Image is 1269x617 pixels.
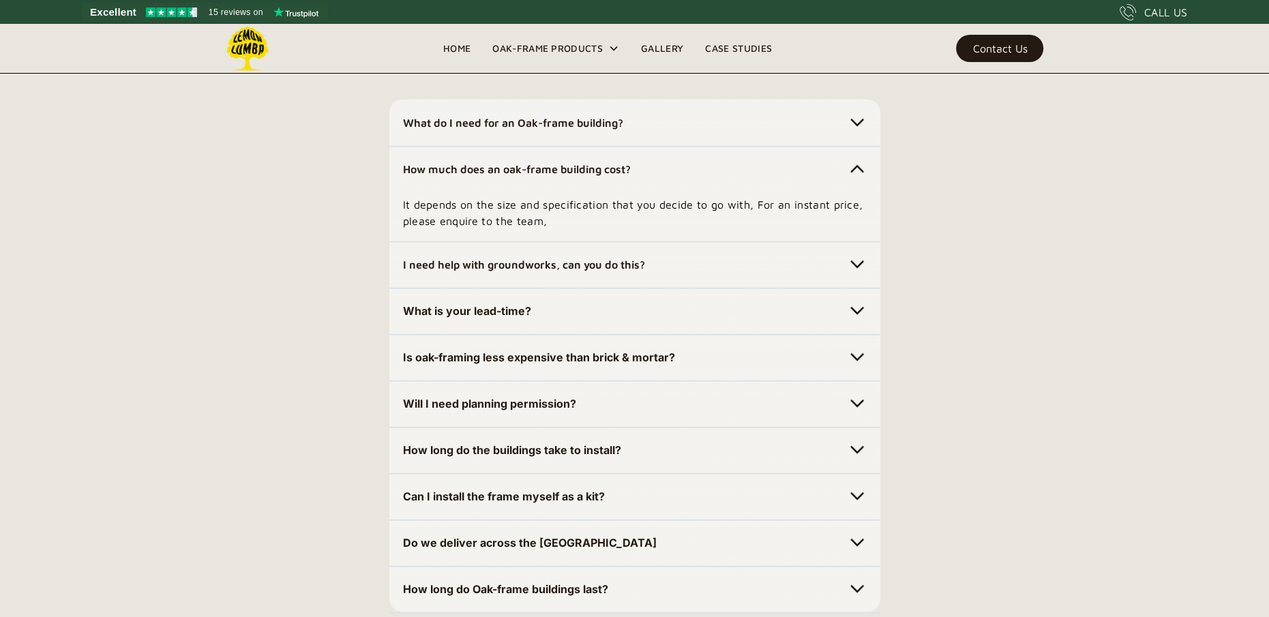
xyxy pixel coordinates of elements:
[1144,4,1187,20] div: CALL US
[403,258,645,271] strong: I need help with groundworks, can you do this?
[848,160,867,179] img: Chevron
[403,582,608,596] strong: How long do Oak-frame buildings last?
[956,35,1043,62] a: Contact Us
[848,301,867,320] img: Chevron
[403,117,623,129] strong: What do I need for an Oak-frame building?
[90,4,136,20] span: Excellent
[848,348,867,367] img: Chevron
[848,580,867,599] img: Chevron
[848,487,867,506] img: Chevron
[492,40,603,57] div: Oak-Frame Products
[403,350,675,364] strong: Is oak-framing less expensive than brick & mortar?
[403,163,631,175] strong: How much does an oak-frame building cost?
[209,4,263,20] span: 15 reviews on
[848,533,867,552] img: Chevron
[403,536,657,550] strong: Do we deliver across the [GEOGRAPHIC_DATA]
[432,38,481,59] a: Home
[403,490,605,503] strong: Can I install the frame myself as a kit?
[481,24,630,73] div: Oak-Frame Products
[848,440,867,460] img: Chevron
[403,304,531,318] strong: What is your lead-time?
[146,7,197,17] img: Trustpilot 4.5 stars
[694,38,783,59] a: Case Studies
[972,44,1027,53] div: Contact Us
[848,113,867,132] img: Chevron
[273,7,318,18] img: Trustpilot logo
[82,3,328,22] a: See Lemon Lumba reviews on Trustpilot
[403,196,867,229] p: It depends on the size and specification that you decide to go with, For an instant price, please...
[848,394,867,413] img: Chevron
[630,38,694,59] a: Gallery
[1120,4,1187,20] a: CALL US
[403,397,576,410] strong: Will I need planning permission?
[403,443,621,457] strong: How long do the buildings take to install?
[848,255,867,274] img: Chevron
